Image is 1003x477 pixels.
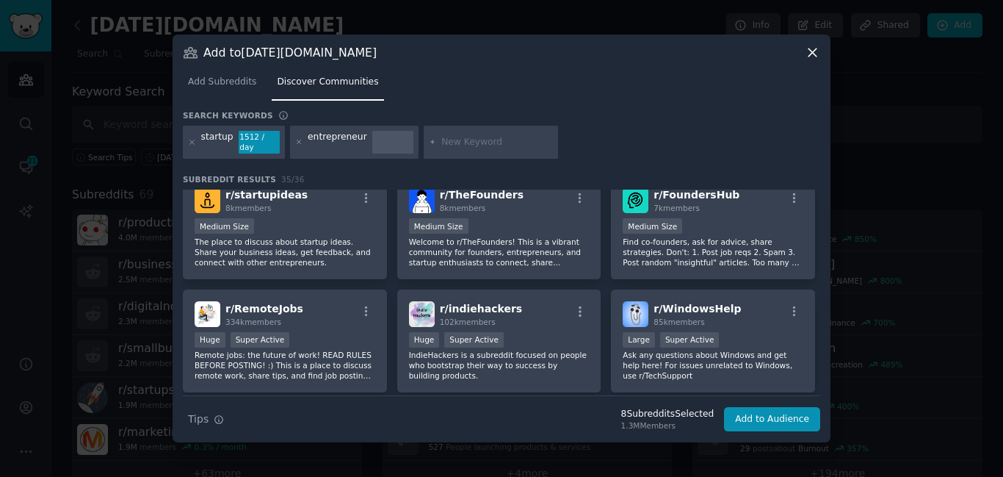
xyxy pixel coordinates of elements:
[195,350,375,381] p: Remote jobs: the future of work! READ RULES BEFORE POSTING! :) This is a place to discuss remote ...
[277,76,378,89] span: Discover Communities
[623,237,803,268] p: Find co-founders, ask for advice, share strategies. Don't: 1. Post job reqs 2. Spam 3. Post rando...
[272,71,383,101] a: Discover Communities
[225,318,281,326] span: 334k members
[660,332,720,348] div: Super Active
[623,301,648,327] img: WindowsHelp
[409,301,435,327] img: indiehackers
[231,332,290,348] div: Super Active
[203,45,377,60] h3: Add to [DATE][DOMAIN_NAME]
[195,332,225,348] div: Huge
[440,303,523,315] span: r/ indiehackers
[444,332,504,348] div: Super Active
[195,301,220,327] img: RemoteJobs
[409,332,440,348] div: Huge
[653,204,700,212] span: 7k members
[409,350,590,381] p: IndieHackers is a subreddit focused on people who bootstrap their way to success by building prod...
[225,189,308,201] span: r/ startupideas
[183,110,273,121] h3: Search keywords
[623,350,803,381] p: Ask any questions about Windows and get help here! For issues unrelated to Windows, use r/TechSup...
[183,406,229,432] button: Tips
[201,131,233,154] div: startup
[239,131,280,154] div: 1512 / day
[653,189,739,201] span: r/ FoundersHub
[623,332,655,348] div: Large
[195,218,254,234] div: Medium Size
[441,136,553,149] input: New Keyword
[621,420,714,431] div: 1.3M Members
[621,408,714,421] div: 8 Subreddit s Selected
[183,71,261,101] a: Add Subreddits
[409,218,468,234] div: Medium Size
[225,204,272,212] span: 8k members
[440,204,486,212] span: 8k members
[623,187,648,213] img: FoundersHub
[308,131,367,154] div: entrepreneur
[225,303,303,315] span: r/ RemoteJobs
[188,76,256,89] span: Add Subreddits
[653,303,741,315] span: r/ WindowsHelp
[195,187,220,213] img: startupideas
[183,174,276,184] span: Subreddit Results
[195,237,375,268] p: The place to discuss about startup ideas. Share your business ideas, get feedback, and connect wi...
[440,318,496,326] span: 102k members
[724,407,820,432] button: Add to Audience
[409,237,590,268] p: Welcome to r/TheFounders! This is a vibrant community for founders, entrepreneurs, and startup en...
[653,318,704,326] span: 85k members
[409,187,435,213] img: TheFounders
[440,189,524,201] span: r/ TheFounders
[281,175,305,184] span: 35 / 36
[623,218,682,234] div: Medium Size
[188,412,209,427] span: Tips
